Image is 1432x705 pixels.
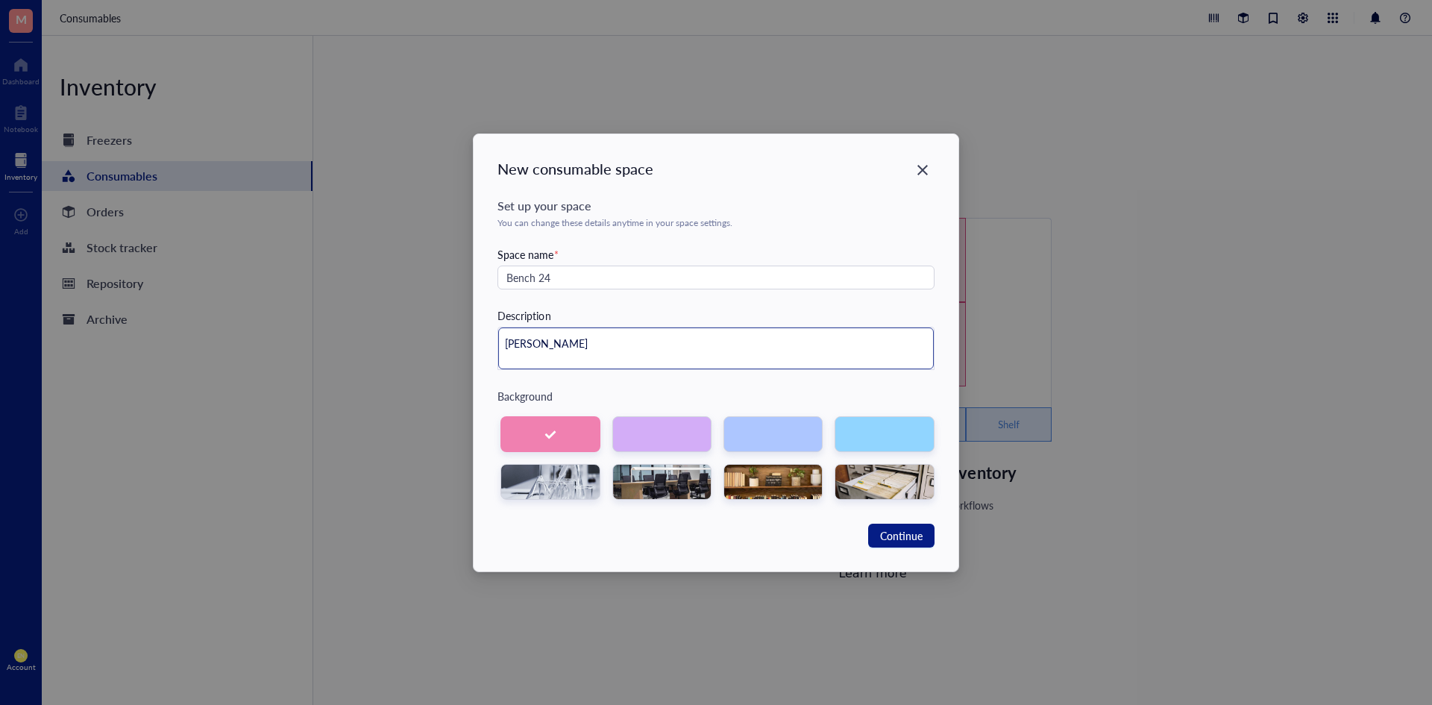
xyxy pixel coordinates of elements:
div: New consumable space [497,158,934,179]
div: You can change these details anytime in your space settings. [497,218,934,228]
div: Space name [497,246,934,263]
span: Close [911,161,935,179]
button: Close [911,158,935,182]
textarea: Er [498,328,933,369]
button: Continue [868,524,935,548]
div: Set up your space [497,197,934,215]
div: Description [497,307,550,324]
div: Background [497,388,934,404]
span: Continue [880,527,923,544]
